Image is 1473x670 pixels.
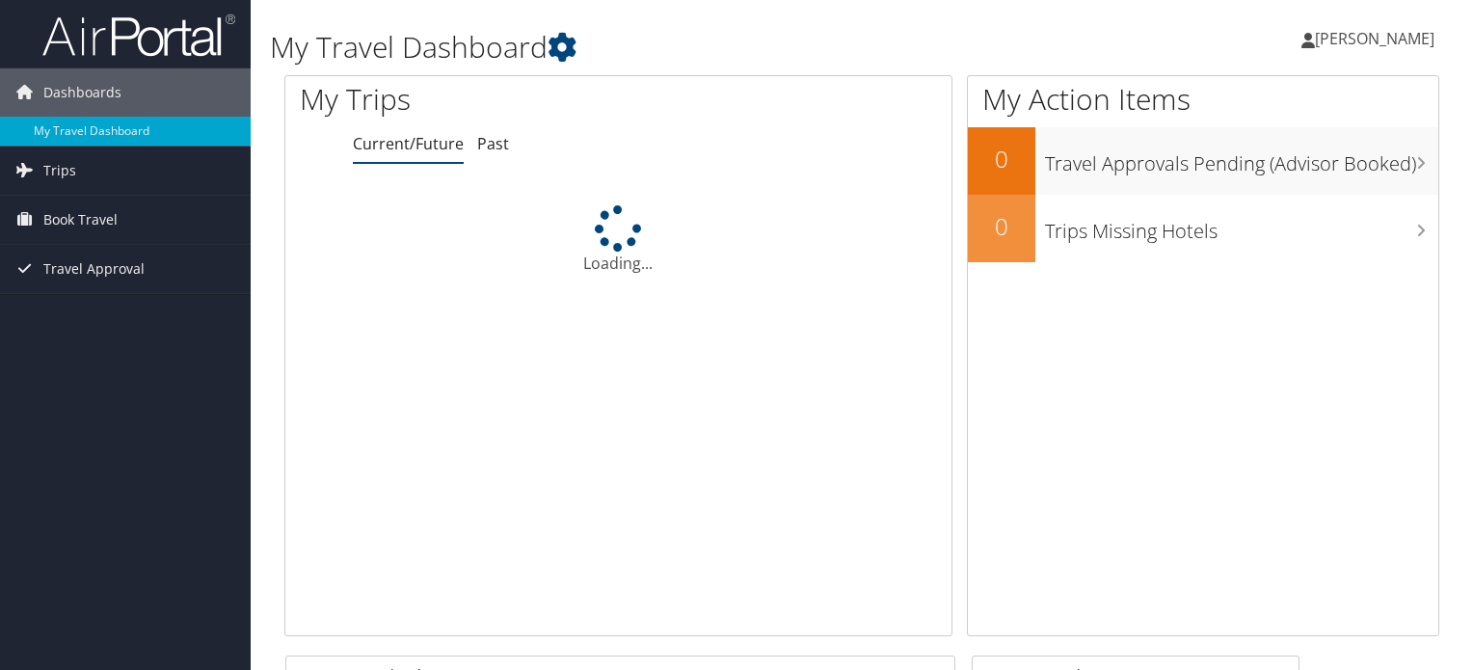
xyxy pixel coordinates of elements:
[968,127,1438,195] a: 0Travel Approvals Pending (Advisor Booked)
[43,196,118,244] span: Book Travel
[43,245,145,293] span: Travel Approval
[1301,10,1454,67] a: [PERSON_NAME]
[968,195,1438,262] a: 0Trips Missing Hotels
[43,68,121,117] span: Dashboards
[42,13,235,58] img: airportal-logo.png
[1045,208,1438,245] h3: Trips Missing Hotels
[1315,28,1434,49] span: [PERSON_NAME]
[300,79,659,120] h1: My Trips
[968,210,1035,243] h2: 0
[968,143,1035,175] h2: 0
[285,205,951,275] div: Loading...
[477,133,509,154] a: Past
[270,27,1059,67] h1: My Travel Dashboard
[1045,141,1438,177] h3: Travel Approvals Pending (Advisor Booked)
[968,79,1438,120] h1: My Action Items
[353,133,464,154] a: Current/Future
[43,147,76,195] span: Trips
